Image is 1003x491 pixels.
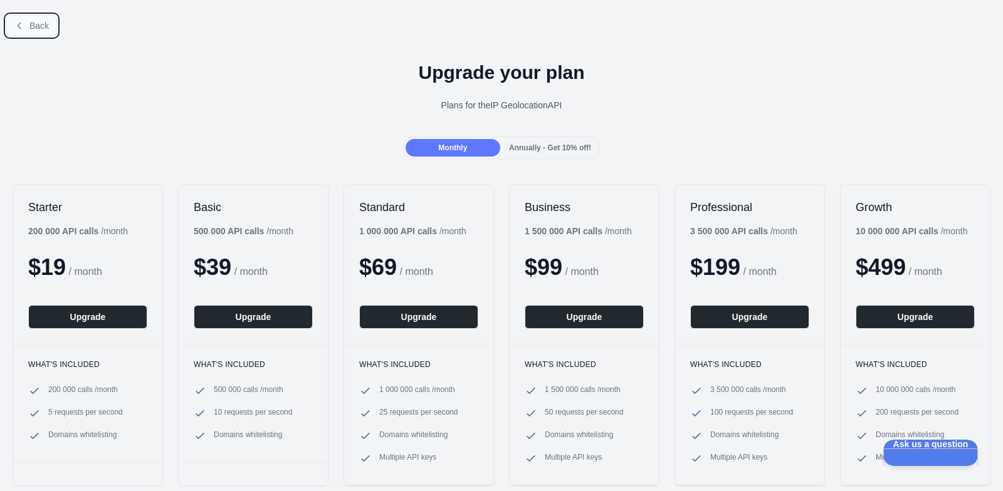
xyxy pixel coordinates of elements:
[690,254,740,280] span: $ 199
[525,226,602,236] b: 1 500 000 API calls
[525,254,562,280] span: $ 99
[883,440,978,466] iframe: Help Scout Beacon - Open
[525,200,644,215] h2: Business
[690,226,768,236] b: 3 500 000 API calls
[359,226,437,236] b: 1 000 000 API calls
[690,200,809,215] h2: Professional
[525,225,632,237] div: / month
[690,225,797,237] div: / month
[359,254,397,280] span: $ 69
[359,225,466,237] div: / month
[359,200,478,215] h2: Standard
